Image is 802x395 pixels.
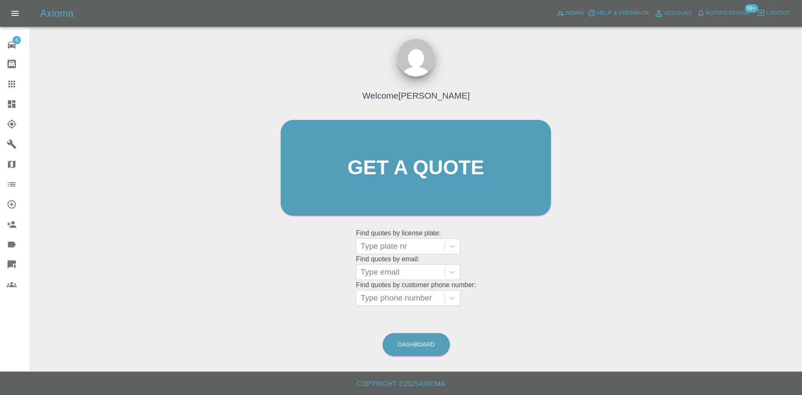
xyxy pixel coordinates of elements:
[566,8,584,18] span: Admin
[356,255,476,280] grid: Find quotes by email:
[706,8,749,18] span: Notifications
[383,333,450,356] a: Dashboard
[766,8,790,18] span: Logout
[397,39,435,76] img: ...
[40,7,74,20] h5: Axioma
[356,229,476,254] grid: Find quotes by license plate:
[586,7,651,20] button: Help & Feedback
[665,9,693,18] span: Account
[695,7,751,20] button: Notifications
[281,120,551,216] a: Get a quote
[362,89,470,102] h4: Welcome [PERSON_NAME]
[356,281,476,306] grid: Find quotes by customer phone number:
[554,7,586,20] a: Admin
[7,378,795,390] h6: Copyright © 2025 Axioma
[652,7,695,20] a: Account
[13,36,21,44] span: 6
[5,3,25,23] button: Open drawer
[755,7,792,20] button: Logout
[597,8,649,18] span: Help & Feedback
[745,4,758,13] span: 99+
